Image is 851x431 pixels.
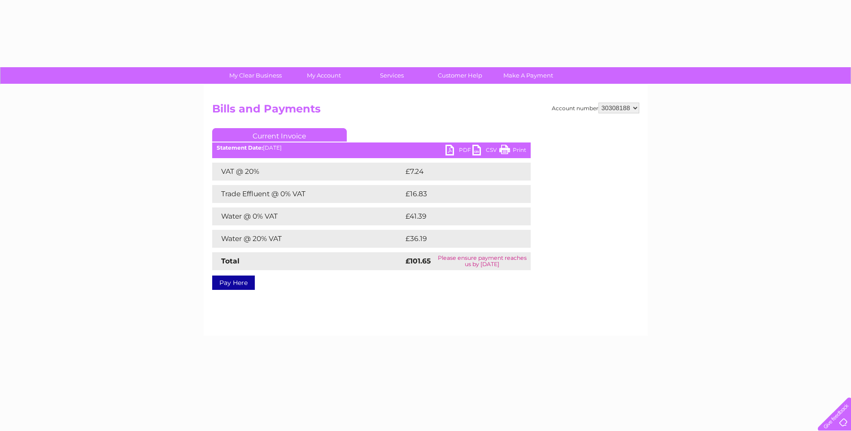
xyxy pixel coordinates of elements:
[403,163,510,181] td: £7.24
[212,103,639,120] h2: Bills and Payments
[445,145,472,158] a: PDF
[212,185,403,203] td: Trade Effluent @ 0% VAT
[499,145,526,158] a: Print
[403,185,512,203] td: £16.83
[212,163,403,181] td: VAT @ 20%
[355,67,429,84] a: Services
[406,257,431,265] strong: £101.65
[212,276,255,290] a: Pay Here
[221,257,240,265] strong: Total
[491,67,565,84] a: Make A Payment
[434,252,531,270] td: Please ensure payment reaches us by [DATE]
[217,144,263,151] b: Statement Date:
[403,230,512,248] td: £36.19
[218,67,292,84] a: My Clear Business
[472,145,499,158] a: CSV
[552,103,639,113] div: Account number
[423,67,497,84] a: Customer Help
[287,67,361,84] a: My Account
[403,207,512,225] td: £41.39
[212,128,347,142] a: Current Invoice
[212,207,403,225] td: Water @ 0% VAT
[212,230,403,248] td: Water @ 20% VAT
[212,145,531,151] div: [DATE]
